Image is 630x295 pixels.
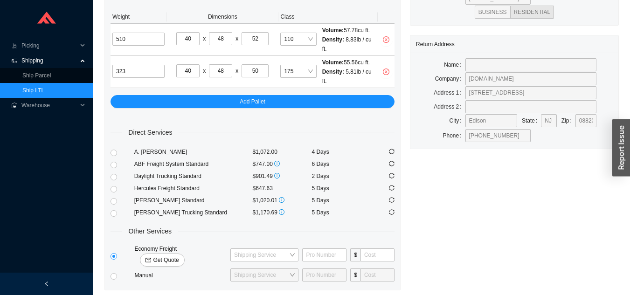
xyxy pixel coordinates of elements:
span: close-circle [380,69,393,75]
span: sync [389,149,395,154]
label: Phone [443,129,465,142]
span: 110 [284,33,312,45]
span: Density: [322,69,344,75]
span: close-circle [380,36,393,43]
span: Volume: [322,27,344,34]
label: Address 2 [434,100,465,113]
span: Direct Services [122,127,179,138]
input: L [176,64,200,77]
div: Hercules Freight Standard [134,184,253,193]
span: RESIDENTIAL [514,9,551,15]
span: sync [389,185,395,191]
div: $647.63 [253,184,312,193]
span: $ [350,248,360,261]
div: $1,020.01 [253,196,312,205]
div: x [203,66,206,75]
input: Pro Number [302,268,346,281]
input: W [209,32,232,45]
label: City [450,114,465,127]
th: Weight [111,10,166,24]
span: Add Pallet [240,97,265,106]
span: info-circle [279,209,284,215]
input: Pro Number [302,248,346,261]
label: Company [435,72,465,85]
span: Get Quote [153,255,179,265]
div: x [235,66,238,75]
div: Manual [132,271,228,280]
input: Cost [360,268,395,281]
input: W [209,64,232,77]
div: 5 Days [312,208,371,217]
label: State [522,114,541,127]
div: 55.56 cu ft. [322,58,376,67]
a: Ship LTL [22,87,44,94]
div: 8.83 lb / cu ft. [322,35,376,54]
span: info-circle [274,161,280,166]
div: x [235,34,238,43]
button: close-circle [380,65,393,78]
div: Economy Freight [132,244,228,267]
div: ABF Freight System Standard [134,159,253,169]
span: Volume: [322,59,344,66]
div: [PERSON_NAME] Standard [134,196,253,205]
span: 175 [284,65,312,77]
div: $1,072.00 [253,147,312,157]
span: sync [389,173,395,178]
div: 2 Days [312,172,371,181]
span: Warehouse [21,98,77,113]
label: Address 1 [434,86,465,99]
span: info-circle [274,173,280,178]
button: Add Pallet [111,95,395,108]
div: 6 Days [312,159,371,169]
div: Daylight Trucking Standard [134,172,253,181]
input: L [176,32,200,45]
span: Density: [322,36,344,43]
div: x [203,34,206,43]
div: 57.78 cu ft. [322,26,376,35]
div: $747.00 [253,159,312,169]
span: BUSINESS [478,9,507,15]
div: [PERSON_NAME] Trucking Standard [134,208,253,217]
span: sync [389,161,395,166]
div: 5 Days [312,196,371,205]
button: mailGet Quote [140,254,184,267]
div: 5 Days [312,184,371,193]
span: Other Services [122,226,178,237]
span: sync [389,209,395,215]
div: 4 Days [312,147,371,157]
span: sync [389,197,395,203]
button: close-circle [380,33,393,46]
div: $1,170.69 [253,208,312,217]
span: info-circle [279,197,284,203]
span: Shipping [21,53,77,68]
div: A. [PERSON_NAME] [134,147,253,157]
label: Name [444,58,465,71]
div: 5.81 lb / cu ft. [322,67,376,86]
th: Class [278,10,378,24]
input: H [242,64,269,77]
span: Picking [21,38,77,53]
div: Return Address [416,35,613,53]
span: $ [350,268,360,281]
div: $901.49 [253,172,312,181]
span: left [44,281,49,287]
input: H [242,32,269,45]
a: Ship Parcel [22,72,51,79]
th: Dimensions [166,10,278,24]
input: Cost [360,248,395,261]
span: mail [145,257,151,264]
label: Zip [561,114,575,127]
